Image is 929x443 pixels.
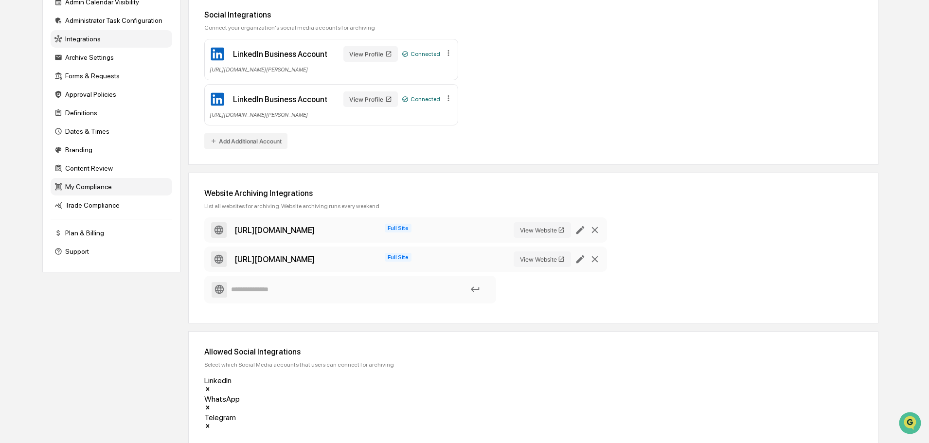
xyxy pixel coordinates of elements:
[204,385,447,394] div: Remove LinkedIn
[97,165,118,172] span: Pylon
[6,137,65,155] a: 🔎Data Lookup
[204,404,447,413] div: Remove WhatsApp
[402,96,440,103] div: Connected
[210,66,453,73] div: [URL][DOMAIN_NAME][PERSON_NAME]
[51,159,172,177] div: Content Review
[204,413,447,422] div: Telegram
[19,141,61,151] span: Data Lookup
[514,251,571,267] button: View Website
[51,224,172,242] div: Plan & Billing
[33,74,160,84] div: Start new chat
[67,119,125,136] a: 🗄️Attestations
[69,164,118,172] a: Powered byPylon
[898,411,924,437] iframe: Open customer support
[51,243,172,260] div: Support
[204,203,862,210] div: List all websites for archiving. Website archiving runs every weekend
[204,133,287,149] button: Add Additional Account
[51,86,172,103] div: Approval Policies
[51,141,172,159] div: Branding
[233,50,327,59] div: LinkedIn Business Account
[234,226,315,235] div: https://stewardadvisorsgroup.com/
[204,361,862,368] div: Select which Social Media accounts that users can connect for archiving
[204,24,862,31] div: Connect your organization's social media accounts for archiving
[343,46,398,62] button: View Profile
[210,91,225,107] img: LinkedIn Business Account Icon
[10,142,18,150] div: 🔎
[10,124,18,131] div: 🖐️
[343,91,398,107] button: View Profile
[204,10,862,19] div: Social Integrations
[402,51,440,57] div: Connected
[80,123,121,132] span: Attestations
[51,104,172,122] div: Definitions
[51,49,172,66] div: Archive Settings
[204,189,862,198] div: Website Archiving Integrations
[71,124,78,131] div: 🗄️
[204,376,447,385] div: LinkedIn
[51,30,172,48] div: Integrations
[51,123,172,140] div: Dates & Times
[51,12,172,29] div: Administrator Task Configuration
[385,224,411,232] span: Full Site
[6,119,67,136] a: 🖐️Preclearance
[385,253,411,262] span: Full Site
[165,77,177,89] button: Start new chat
[204,347,862,356] div: Allowed Social Integrations
[210,111,453,118] div: [URL][DOMAIN_NAME][PERSON_NAME]
[204,394,447,404] div: WhatsApp
[204,422,447,431] div: Remove Telegram
[51,196,172,214] div: Trade Compliance
[19,123,63,132] span: Preclearance
[10,20,177,36] p: How can we help?
[10,74,27,92] img: 1746055101610-c473b297-6a78-478c-a979-82029cc54cd1
[234,255,315,264] div: https://www.simmonscapitalgroup.com/
[210,46,225,62] img: LinkedIn Business Account Icon
[514,222,571,238] button: View Website
[33,84,123,92] div: We're available if you need us!
[233,95,327,104] div: LinkedIn Business Account
[51,178,172,195] div: My Compliance
[51,67,172,85] div: Forms & Requests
